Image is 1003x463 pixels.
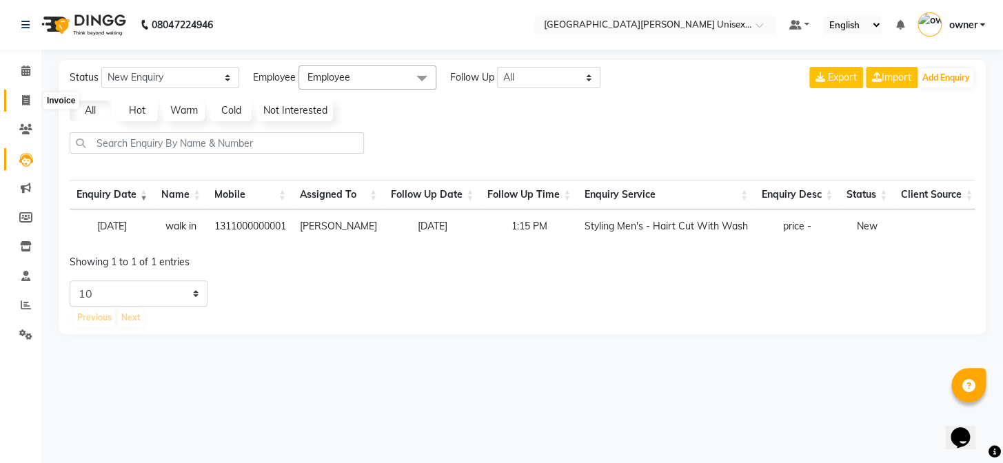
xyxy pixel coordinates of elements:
[578,180,755,209] th: Enquiry Service : activate to sort column ascending
[293,209,384,243] td: [PERSON_NAME]
[207,209,293,243] td: 1311000000001
[154,209,207,243] td: walk in
[74,308,115,327] button: Previous
[384,209,480,243] td: [DATE]
[70,132,364,154] input: Search Enquiry By Name & Number
[840,180,894,209] th: Status: activate to sort column ascending
[578,209,755,243] td: Styling Men's - Hairt Cut With Wash
[118,308,144,327] button: Next
[755,180,840,209] th: Enquiry Desc: activate to sort column ascending
[762,219,833,234] div: price -
[949,18,977,32] span: owner
[207,180,293,209] th: Mobile : activate to sort column ascending
[70,180,154,209] th: Enquiry Date: activate to sort column ascending
[257,101,333,121] a: Not Interested
[70,209,154,243] td: [DATE]
[116,101,158,121] a: Hot
[866,67,918,88] a: Import
[70,70,99,85] span: Status
[480,180,578,209] th: Follow Up Time : activate to sort column ascending
[43,92,79,109] div: Invoice
[70,101,111,121] a: All
[384,180,480,209] th: Follow Up Date: activate to sort column ascending
[919,68,973,88] button: Add Enquiry
[450,70,494,85] span: Follow Up
[163,101,205,121] a: Warm
[894,180,980,209] th: Client Source: activate to sort column ascending
[828,71,857,83] span: Export
[70,247,435,269] div: Showing 1 to 1 of 1 entries
[480,209,578,243] td: 1:15 PM
[840,209,894,243] td: New
[253,70,296,85] span: Employee
[152,6,212,44] b: 08047224946
[918,12,942,37] img: owner
[945,408,989,449] iframe: chat widget
[35,6,130,44] img: logo
[293,180,384,209] th: Assigned To : activate to sort column ascending
[210,101,252,121] a: Cold
[307,71,350,83] span: Employee
[809,67,863,88] button: Export
[154,180,207,209] th: Name: activate to sort column ascending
